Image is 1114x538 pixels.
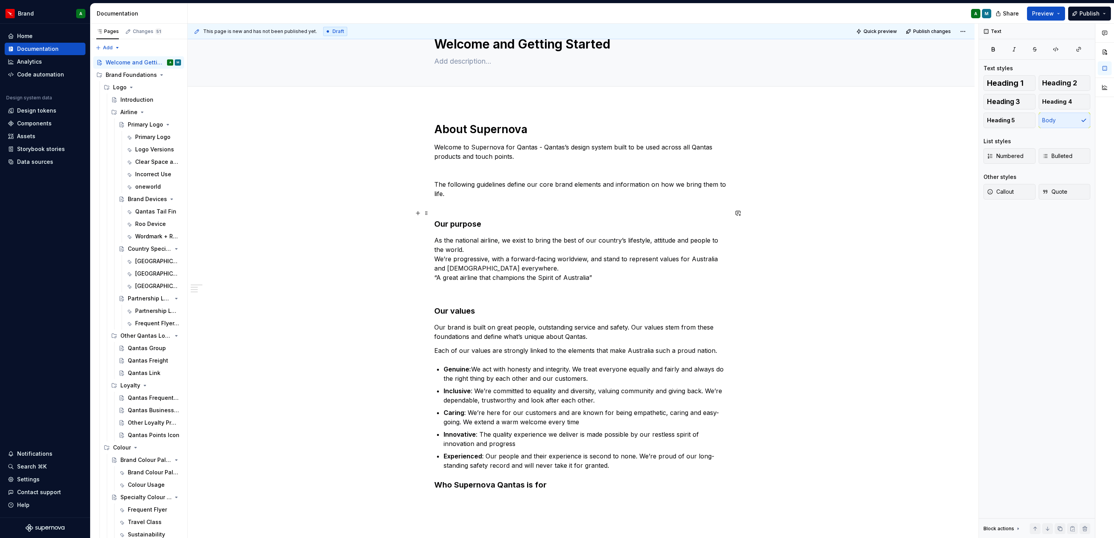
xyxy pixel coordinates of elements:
[17,32,33,40] div: Home
[5,104,85,117] a: Design tokens
[1042,188,1067,196] span: Quote
[5,473,85,486] a: Settings
[6,95,52,101] div: Design system data
[135,307,179,315] div: Partnership Lockups
[434,142,728,161] p: Welcome to Supernova for Qantas - Qantas’s design system built to be used across all Qantas produ...
[434,236,728,282] p: As the national airline, we exist to bring the best of our country’s lifestyle, attitude and peop...
[169,59,171,66] div: A
[17,145,65,153] div: Storybook stories
[120,382,140,389] div: Loyalty
[123,143,184,156] a: Logo Versions
[115,503,184,516] a: Frequent Flyer
[444,430,476,438] strong: Innovative
[434,122,728,136] h1: About Supernova
[123,156,184,168] a: Clear Space and Minimum Size
[5,56,85,68] a: Analytics
[1039,75,1091,91] button: Heading 2
[26,524,64,532] svg: Supernova Logo
[128,295,172,302] div: Partnership Lockups
[987,79,1023,87] span: Heading 1
[115,243,184,255] a: Country Specific Logos
[108,379,184,392] div: Loyalty
[123,205,184,218] a: Qantas Tail Fin
[1042,98,1072,106] span: Heading 4
[93,42,122,53] button: Add
[93,56,184,69] a: Welcome and Getting StartedAM
[135,170,171,178] div: Incorrect Use
[1039,148,1091,164] button: Bulleted
[1079,10,1100,17] span: Publish
[5,30,85,42] a: Home
[155,28,162,35] span: 51
[123,280,184,292] a: [GEOGRAPHIC_DATA]
[108,330,184,342] div: Other Qantas Logos
[115,417,184,429] a: Other Loyalty Products
[115,118,184,131] a: Primary Logo
[128,419,179,427] div: Other Loyalty Products
[444,452,482,460] strong: Experienced
[1042,152,1072,160] span: Bulleted
[120,332,172,340] div: Other Qantas Logos
[444,364,728,383] p: We act with honesty and integrity. We treat everyone equally and fairly and always do the right t...
[1042,79,1077,87] span: Heading 2
[5,9,15,18] img: 6b187050-a3ed-48aa-8485-808e17fcee26.png
[17,501,30,509] div: Help
[128,369,160,377] div: Qantas Link
[983,113,1036,128] button: Heading 5
[101,81,184,94] div: Logo
[983,94,1036,109] button: Heading 3
[128,506,167,514] div: Frequent Flyer
[913,28,951,35] span: Publish changes
[108,94,184,106] a: Introduction
[434,180,728,198] p: The following guidelines define our core brand elements and information on how we bring them to l...
[128,357,168,364] div: Qantas Freight
[203,28,317,35] span: This page is new and has not been published yet.
[1003,10,1019,17] span: Share
[115,342,184,354] a: Qantas Group
[123,131,184,143] a: Primary Logo
[983,523,1021,534] div: Block actions
[123,168,184,180] a: Incorrect Use
[113,444,131,451] div: Colour
[97,10,184,17] div: Documentation
[123,230,184,243] a: Wordmark + Roo
[444,386,728,405] p: : We’re committed to equality and diversity, valuing community and giving back. We’re dependable,...
[108,454,184,466] a: Brand Colour Palette
[128,481,165,489] div: Colour Usage
[854,26,900,37] button: Quick preview
[135,183,161,191] div: oneworld
[123,317,184,330] a: Frequent Flyer, Business Rewards partnership lockup
[113,83,127,91] div: Logo
[1039,94,1091,109] button: Heading 4
[434,306,475,316] strong: Our values
[5,117,85,130] a: Components
[444,430,728,448] p: : The quality experience we deliver is made possible by our restless spirit of innovation and pro...
[434,479,728,490] h3: Who Supernova Qantas is for
[974,10,977,17] div: A
[128,344,166,352] div: Qantas Group
[128,469,179,476] div: Brand Colour Palette
[79,10,82,17] div: A
[135,208,176,215] div: Qantas Tail Fin
[2,5,89,22] button: BrandA
[128,245,172,253] div: Country Specific Logos
[332,28,344,35] span: Draft
[983,64,1013,72] div: Text styles
[983,184,1036,200] button: Callout
[123,180,184,193] a: oneworld
[96,28,119,35] div: Pages
[101,441,184,454] div: Colour
[987,188,1014,196] span: Callout
[5,43,85,55] a: Documentation
[133,28,162,35] div: Changes
[115,354,184,367] a: Qantas Freight
[444,451,728,470] p: : Our people and their experience is second to none. We’re proud of our long-standing safety reco...
[1032,10,1054,17] span: Preview
[903,26,954,37] button: Publish changes
[444,409,464,417] strong: Caring
[17,158,53,166] div: Data sources
[5,156,85,168] a: Data sources
[115,516,184,528] a: Travel Class
[444,365,471,373] strong: Genuine:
